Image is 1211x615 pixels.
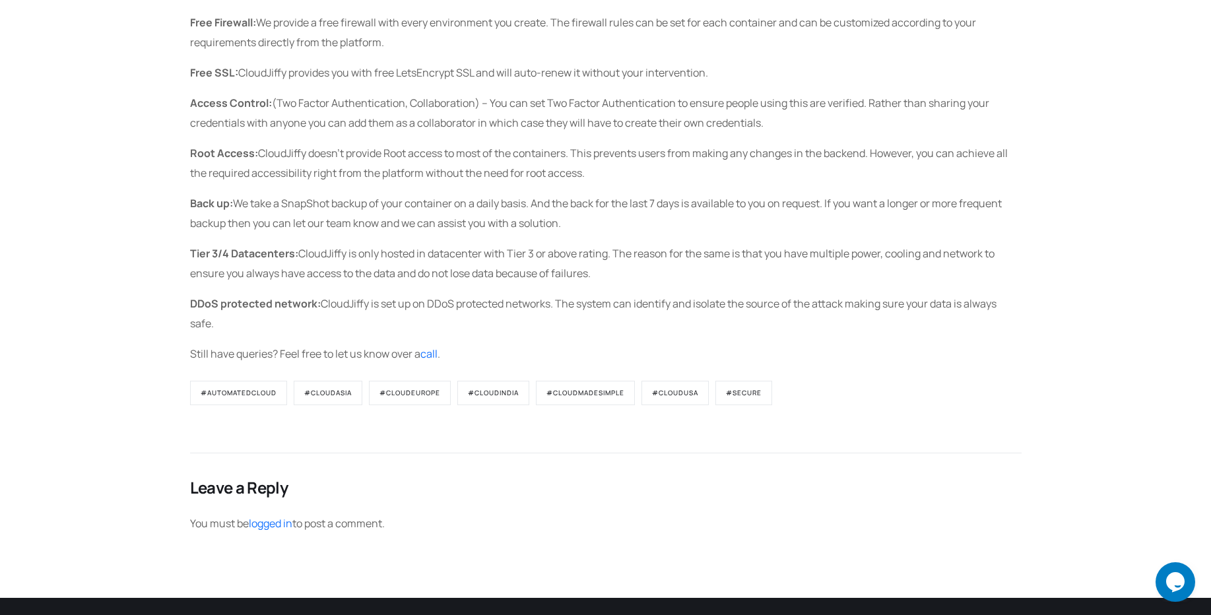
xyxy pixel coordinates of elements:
strong: DDoS protected network: [190,296,321,311]
b: Free Firewall: [190,15,256,30]
iframe: chat widget [1156,562,1198,602]
h3: Leave a Reply [190,477,1022,498]
a: #cloudAsia [294,381,362,405]
span: We take a SnapShot backup of your container on a daily basis. And the back for the last 7 days is... [190,196,1002,230]
a: #automatedcloud [190,381,287,405]
a: #cloudindia [457,381,529,405]
span: We provide a free firewall with every environment you create. The firewall rules can be set for e... [190,15,976,49]
a: call [420,346,438,361]
a: #cloudEurope [369,381,451,405]
p: You must be to post a comment. [190,515,1022,533]
b: Back up: [190,196,233,210]
a: #cloudUSA [641,381,709,405]
p: CloudJiffy is set up on DDoS protected networks. The system can identify and isolate the source o... [190,294,1022,333]
a: logged in [249,516,292,531]
span: CloudJiffy doesn’t provide Root access to most of the containers. This prevents users from making... [190,146,1008,180]
a: #cloudmadesimple [536,381,635,405]
p: CloudJiffy is only hosted in datacenter with Tier 3 or above rating. The reason for the same is t... [190,243,1022,283]
b: Free SSL: [190,65,238,80]
b: Access Control: [190,96,272,110]
strong: Tier 3/4 Datacenters: [190,246,298,261]
p: Still have queries? Feel free to let us know over a . [190,344,1022,364]
a: #secure [715,381,772,405]
span: CloudJiffy provides you with free LetsEncrypt SSL and will auto-renew it without your intervention. [238,65,708,80]
b: Root Access: [190,146,258,160]
span: (Two Factor Authentication, Collaboration) – You can set Two Factor Authentication to ensure peop... [190,96,989,130]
